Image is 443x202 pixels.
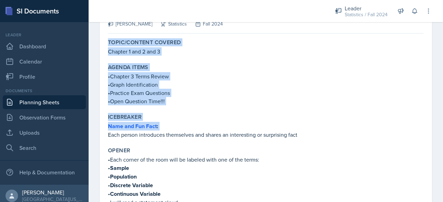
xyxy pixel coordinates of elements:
[345,4,388,12] div: Leader
[108,80,424,89] p: •Graph Identification
[108,164,424,172] p: •
[108,39,181,46] label: Topic/Content Covered
[110,173,137,181] strong: Population
[3,39,86,53] a: Dashboard
[108,72,424,80] p: •Chapter 3 Terms Review
[108,131,424,139] p: Each person introduces themselves and shares an interesting or surprising fact
[108,97,424,105] p: •Open Question Time!!!
[152,20,187,28] div: Statistics
[3,95,86,109] a: Planning Sheets
[110,181,153,189] strong: Discrete Variable
[108,89,424,97] p: •Practice Exam Questions
[108,172,424,181] p: •
[22,189,83,196] div: [PERSON_NAME]
[187,20,223,28] div: Fall 2024
[3,55,86,68] a: Calendar
[345,11,388,18] div: Statistics / Fall 2024
[108,122,158,130] strong: :
[108,190,424,198] p: •
[3,141,86,155] a: Search
[3,110,86,124] a: Observation Forms
[108,155,424,164] p: •Each corner of the room will be labeled with one of the terms:
[3,126,86,140] a: Uploads
[108,147,130,154] label: Opener
[3,70,86,84] a: Profile
[108,122,157,130] a: Name and Fun Fact
[3,165,86,179] div: Help & Documentation
[110,164,129,172] strong: Sample
[108,64,148,71] label: Agenda items
[108,20,152,28] div: [PERSON_NAME]
[110,190,161,198] strong: Continuous Variable
[108,47,424,56] p: Chapter 1 and 2 and 3
[108,114,142,121] label: Icebreaker
[3,32,86,38] div: Leader
[108,181,424,190] p: •
[3,88,86,94] div: Documents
